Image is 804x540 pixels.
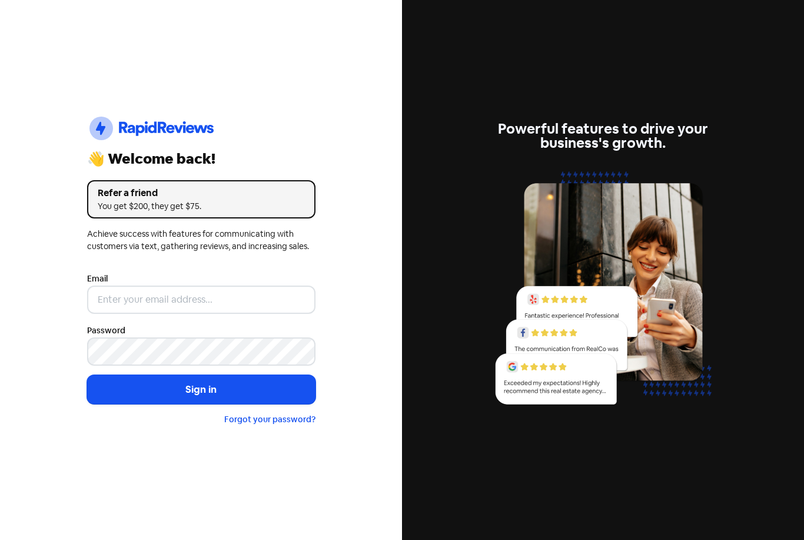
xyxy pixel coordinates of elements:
[87,152,315,166] div: 👋 Welcome back!
[87,228,315,253] div: Achieve success with features for communicating with customers via text, gathering reviews, and i...
[98,200,305,213] div: You get $200, they get $75.
[489,122,717,150] div: Powerful features to drive your business's growth.
[87,286,315,314] input: Enter your email address...
[224,414,315,425] a: Forgot your password?
[489,164,717,418] img: reviews
[87,375,315,405] button: Sign in
[98,186,305,200] div: Refer a friend
[87,324,125,337] label: Password
[87,273,108,285] label: Email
